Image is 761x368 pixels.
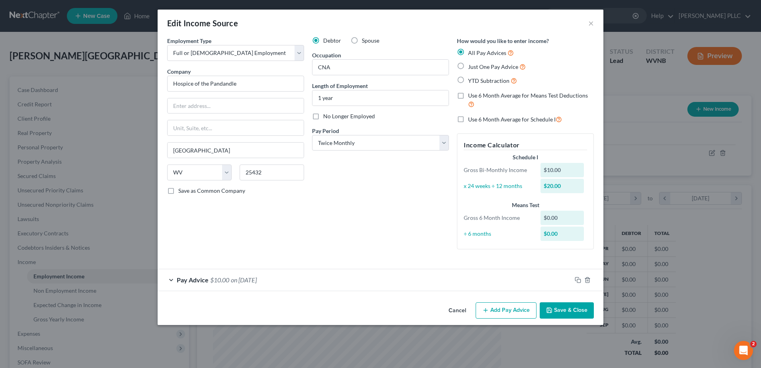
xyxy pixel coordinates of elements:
span: Company [167,68,191,75]
div: Gross 6 Month Income [460,214,537,222]
span: Employment Type [167,37,211,44]
button: Cancel [442,303,472,319]
input: Unit, Suite, etc... [168,120,304,135]
span: Pay Period [312,127,339,134]
span: Spouse [362,37,379,44]
h5: Income Calculator [464,140,587,150]
iframe: Intercom live chat [734,341,753,360]
input: Enter city... [168,143,304,158]
label: Occupation [312,51,341,59]
span: Save as Common Company [178,187,245,194]
span: All Pay Advices [468,49,506,56]
input: -- [312,60,449,75]
input: Enter zip... [240,164,304,180]
span: Just One Pay Advice [468,63,518,70]
span: Use 6 Month Average for Means Test Deductions [468,92,588,99]
div: $0.00 [541,211,584,225]
span: No Longer Employed [323,113,375,119]
div: Schedule I [464,153,587,161]
div: ÷ 6 months [460,230,537,238]
div: Edit Income Source [167,18,238,29]
button: Add Pay Advice [476,302,537,319]
input: Search company by name... [167,76,304,92]
span: 2 [750,341,757,347]
label: How would you like to enter income? [457,37,549,45]
span: $10.00 [210,276,229,284]
div: $20.00 [541,179,584,193]
input: ex: 2 years [312,90,449,106]
span: YTD Subtraction [468,77,509,84]
div: $0.00 [541,227,584,241]
span: Pay Advice [177,276,209,284]
span: Debtor [323,37,341,44]
span: on [DATE] [231,276,257,284]
button: Save & Close [540,302,594,319]
div: x 24 weeks ÷ 12 months [460,182,537,190]
input: Enter address... [168,98,304,114]
span: Use 6 Month Average for Schedule I [468,116,556,123]
button: × [588,18,594,28]
label: Length of Employment [312,82,368,90]
div: Means Test [464,201,587,209]
div: $10.00 [541,163,584,177]
div: Gross Bi-Monthly Income [460,166,537,174]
